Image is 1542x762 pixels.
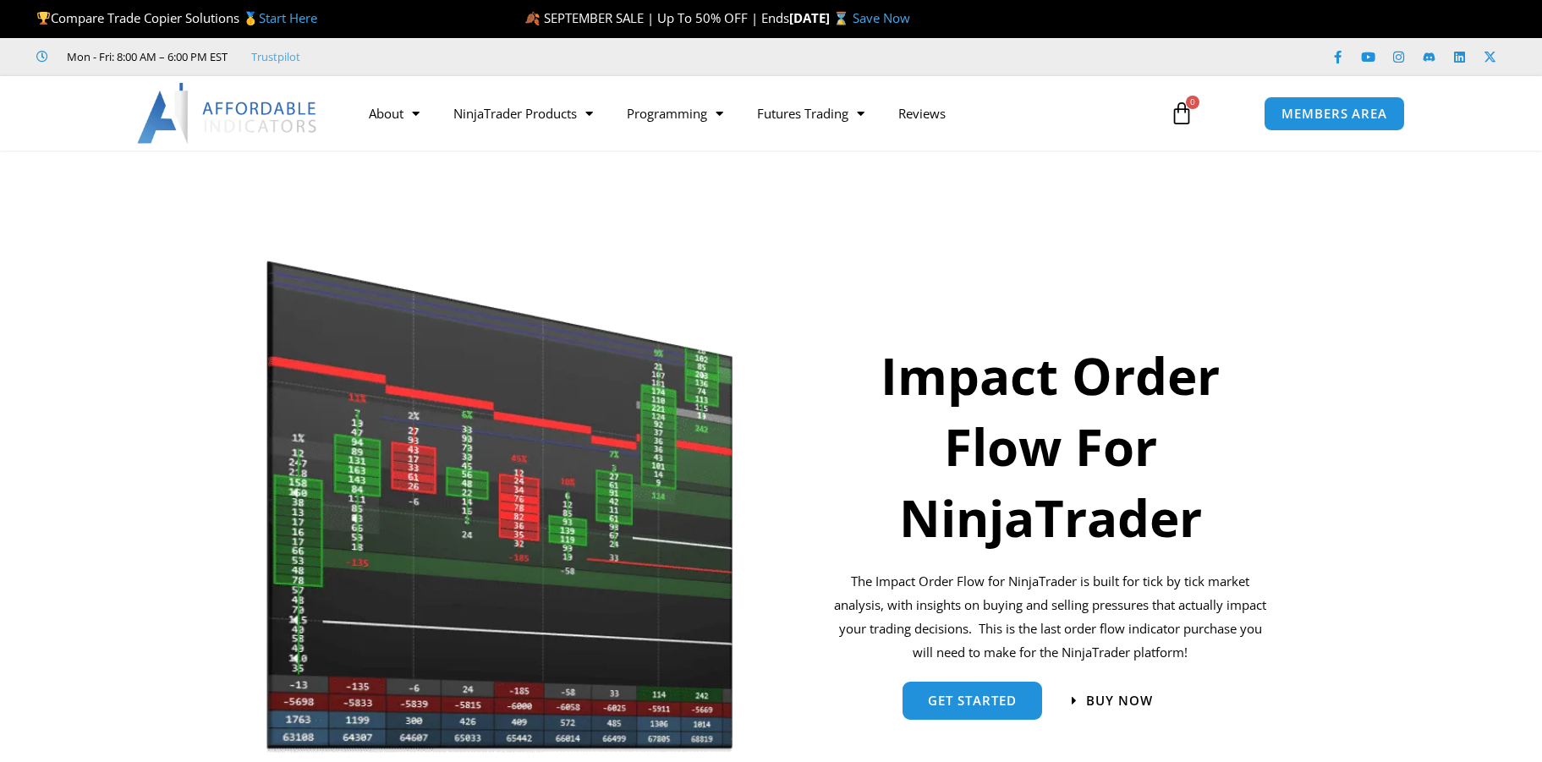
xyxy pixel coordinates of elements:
[789,9,853,26] strong: [DATE] ⌛
[36,9,317,26] span: Compare Trade Copier Solutions 🥇
[524,9,789,26] span: 🍂 SEPTEMBER SALE | Up To 50% OFF | Ends
[259,9,317,26] a: Start Here
[1086,694,1153,707] span: Buy now
[436,94,610,133] a: NinjaTrader Products
[266,256,735,757] img: Orderflow | Affordable Indicators – NinjaTrader
[610,94,740,133] a: Programming
[1281,107,1387,120] span: MEMBERS AREA
[251,47,300,67] a: Trustpilot
[1072,694,1153,707] a: Buy now
[1264,96,1405,131] a: MEMBERS AREA
[1144,89,1219,138] a: 0
[853,9,910,26] a: Save Now
[352,94,1150,133] nav: Menu
[63,47,228,67] span: Mon - Fri: 8:00 AM – 6:00 PM EST
[831,340,1270,553] h1: Impact Order Flow For NinjaTrader
[928,694,1017,707] span: get started
[137,83,319,144] img: LogoAI | Affordable Indicators – NinjaTrader
[903,682,1042,720] a: get started
[740,94,881,133] a: Futures Trading
[1186,96,1199,109] span: 0
[37,12,50,25] img: 🏆
[881,94,963,133] a: Reviews
[831,570,1270,664] p: The Impact Order Flow for NinjaTrader is built for tick by tick market analysis, with insights on...
[352,94,436,133] a: About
